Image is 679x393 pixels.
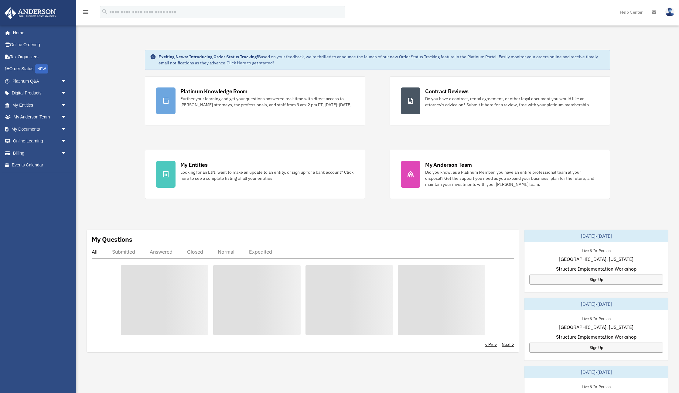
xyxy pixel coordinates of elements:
[92,235,132,244] div: My Questions
[559,323,633,331] span: [GEOGRAPHIC_DATA], [US_STATE]
[425,169,599,187] div: Did you know, as a Platinum Member, you have an entire professional team at your disposal? Get th...
[61,135,73,148] span: arrow_drop_down
[577,315,616,321] div: Live & In-Person
[61,87,73,100] span: arrow_drop_down
[425,161,472,169] div: My Anderson Team
[4,63,76,75] a: Order StatusNEW
[4,75,76,87] a: Platinum Q&Aarrow_drop_down
[556,265,636,272] span: Structure Implementation Workshop
[35,64,48,73] div: NEW
[227,60,274,66] a: Click Here to get started!
[61,75,73,87] span: arrow_drop_down
[577,247,616,253] div: Live & In-Person
[61,99,73,111] span: arrow_drop_down
[4,39,76,51] a: Online Ordering
[4,51,76,63] a: Tax Organizers
[4,99,76,111] a: My Entitiesarrow_drop_down
[82,9,89,16] i: menu
[577,383,616,389] div: Live & In-Person
[529,343,663,353] a: Sign Up
[180,161,208,169] div: My Entities
[61,111,73,124] span: arrow_drop_down
[529,275,663,285] a: Sign Up
[145,150,365,199] a: My Entities Looking for an EIN, want to make an update to an entity, or sign up for a bank accoun...
[150,249,172,255] div: Answered
[61,123,73,135] span: arrow_drop_down
[4,135,76,147] a: Online Learningarrow_drop_down
[159,54,258,60] strong: Exciting News: Introducing Order Status Tracking!
[4,123,76,135] a: My Documentsarrow_drop_down
[4,27,73,39] a: Home
[390,150,610,199] a: My Anderson Team Did you know, as a Platinum Member, you have an entire professional team at your...
[4,111,76,123] a: My Anderson Teamarrow_drop_down
[556,333,636,340] span: Structure Implementation Workshop
[390,76,610,125] a: Contract Reviews Do you have a contract, rental agreement, or other legal document you would like...
[92,249,97,255] div: All
[249,249,272,255] div: Expedited
[524,366,668,378] div: [DATE]-[DATE]
[180,169,354,181] div: Looking for an EIN, want to make an update to an entity, or sign up for a bank account? Click her...
[485,341,497,347] a: < Prev
[425,96,599,108] div: Do you have a contract, rental agreement, or other legal document you would like an attorney's ad...
[559,255,633,263] span: [GEOGRAPHIC_DATA], [US_STATE]
[502,341,514,347] a: Next >
[82,11,89,16] a: menu
[180,87,248,95] div: Platinum Knowledge Room
[3,7,58,19] img: Anderson Advisors Platinum Portal
[187,249,203,255] div: Closed
[524,230,668,242] div: [DATE]-[DATE]
[4,159,76,171] a: Events Calendar
[145,76,365,125] a: Platinum Knowledge Room Further your learning and get your questions answered real-time with dire...
[101,8,108,15] i: search
[112,249,135,255] div: Submitted
[4,87,76,99] a: Digital Productsarrow_drop_down
[665,8,674,16] img: User Pic
[218,249,234,255] div: Normal
[4,147,76,159] a: Billingarrow_drop_down
[61,147,73,159] span: arrow_drop_down
[159,54,605,66] div: Based on your feedback, we're thrilled to announce the launch of our new Order Status Tracking fe...
[425,87,469,95] div: Contract Reviews
[524,298,668,310] div: [DATE]-[DATE]
[180,96,354,108] div: Further your learning and get your questions answered real-time with direct access to [PERSON_NAM...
